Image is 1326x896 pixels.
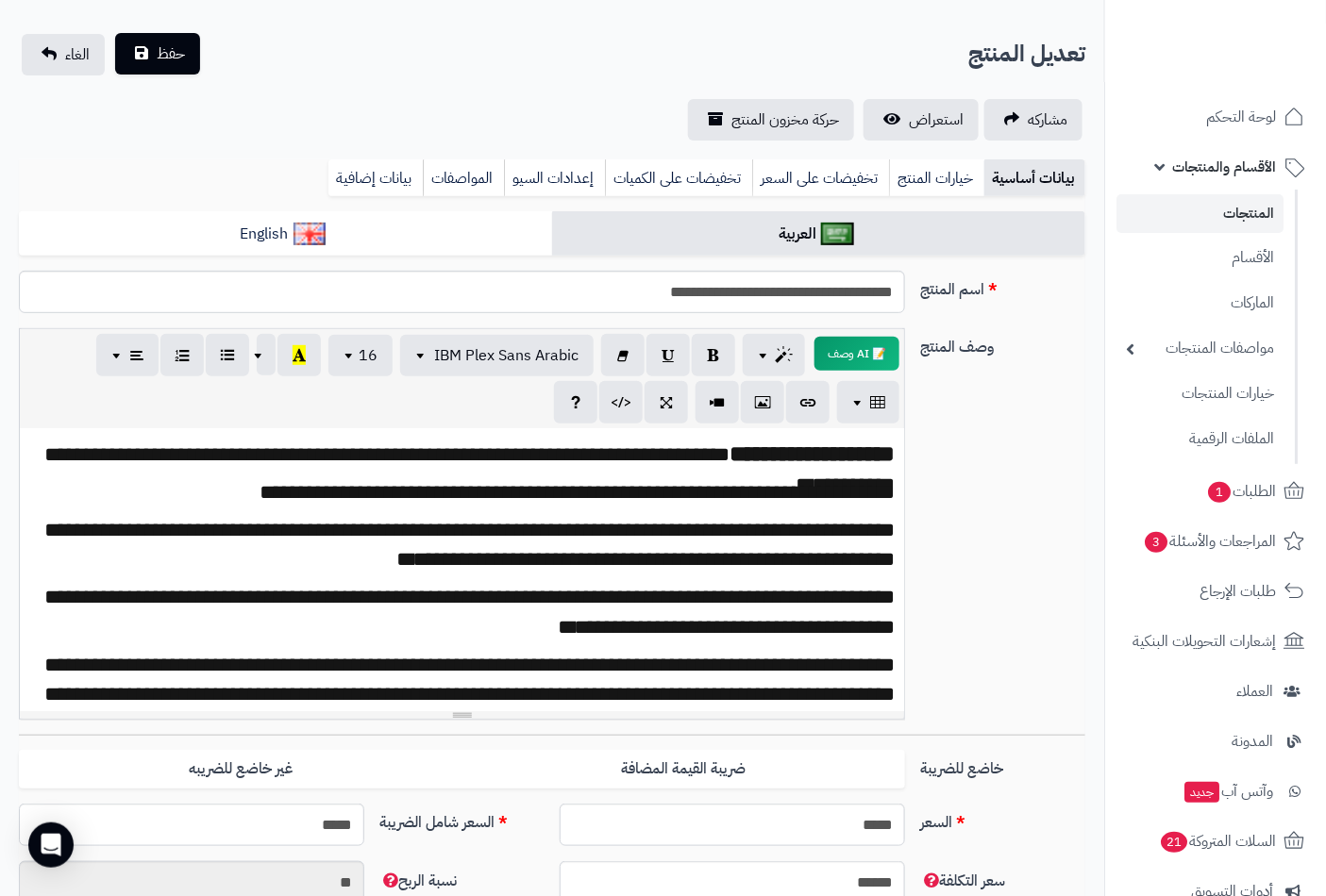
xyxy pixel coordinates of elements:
a: خيارات المنتجات [1116,373,1284,414]
a: بيانات أساسية [984,159,1085,197]
span: المدونة [1232,728,1273,755]
a: English [19,211,552,257]
label: السعر شامل الضريبة [372,804,552,834]
span: إشعارات التحويلات البنكية [1133,628,1276,655]
a: مواصفات المنتجات [1116,328,1284,369]
button: 16 [328,335,393,376]
span: الأقسام والمنتجات [1172,154,1276,180]
span: 16 [359,344,378,367]
img: English [294,223,327,245]
a: المواصفات [423,159,504,197]
span: الغاء [65,43,90,66]
span: IBM Plex Sans Arabic [434,344,579,367]
span: الطلبات [1206,478,1276,505]
span: جديد [1184,782,1219,803]
a: الماركات [1116,283,1284,324]
img: logo-2.png [1198,15,1308,55]
img: العربية [821,223,854,245]
a: طلبات الإرجاع [1116,569,1315,614]
label: ضريبة القيمة المضافة [462,750,905,788]
span: 1 [1207,481,1232,504]
a: إشعارات التحويلات البنكية [1116,619,1315,664]
span: سعر التكلفة [920,870,1005,892]
label: خاضع للضريبة [913,750,1093,780]
a: الطلبات1 [1116,469,1315,514]
span: السلات المتروكة [1159,828,1276,855]
span: المراجعات والأسئلة [1143,528,1276,555]
a: العربية [552,211,1085,257]
a: لوحة التحكم [1116,94,1315,140]
a: تخفيضات على الكميات [605,159,752,197]
label: السعر [913,804,1093,834]
a: العملاء [1116,669,1315,714]
span: استعراض [909,108,964,131]
label: وصف المنتج [913,328,1093,358]
label: غير خاضع للضريبه [19,750,462,788]
a: مشاركه [984,99,1083,141]
span: 3 [1144,531,1168,554]
a: المدونة [1116,719,1315,764]
h2: تعديل المنتج [968,35,1085,74]
span: 21 [1160,831,1189,854]
button: حفظ [115,33,200,75]
a: السلات المتروكة21 [1116,819,1315,864]
a: الملفات الرقمية [1116,419,1284,459]
span: لوحة التحكم [1206,104,1276,130]
a: تخفيضات على السعر [752,159,889,197]
span: وآتس آب [1183,778,1273,805]
a: المنتجات [1116,194,1284,233]
span: نسبة الربح [379,870,457,892]
a: خيارات المنتج [889,159,984,197]
a: استعراض [864,99,979,141]
span: العملاء [1236,678,1273,705]
a: الأقسام [1116,238,1284,278]
span: طلبات الإرجاع [1200,578,1276,605]
a: الغاء [22,34,105,75]
span: حركة مخزون المنتج [731,108,839,131]
a: إعدادات السيو [504,159,605,197]
a: وآتس آبجديد [1116,769,1315,814]
span: حفظ [157,42,185,65]
button: IBM Plex Sans Arabic [400,335,594,376]
label: اسم المنتج [913,271,1093,301]
a: بيانات إضافية [328,159,423,197]
button: 📝 AI وصف [814,337,899,371]
a: المراجعات والأسئلة3 [1116,519,1315,564]
a: حركة مخزون المنتج [688,99,854,141]
span: مشاركه [1028,108,1067,131]
div: Open Intercom Messenger [28,822,74,868]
